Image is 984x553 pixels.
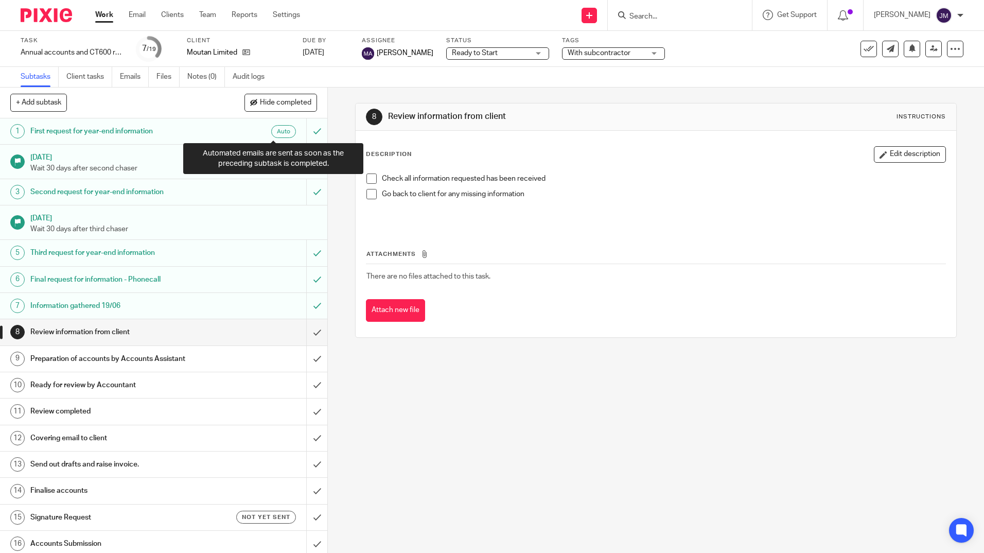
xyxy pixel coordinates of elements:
[303,37,349,45] label: Due by
[303,49,324,56] span: [DATE]
[129,10,146,20] a: Email
[187,37,290,45] label: Client
[366,109,382,125] div: 8
[30,163,318,174] p: Wait 30 days after second chaser
[366,150,412,159] p: Description
[10,378,25,392] div: 10
[10,457,25,472] div: 13
[21,47,124,58] div: Annual accounts and CT600 return - NON BOOKKEEPING CLIENTS
[10,299,25,313] div: 7
[187,47,237,58] p: Moutan Limited
[30,245,207,261] h1: Third request for year-end information
[30,298,207,314] h1: Information gathered 19/06
[161,10,184,20] a: Clients
[66,67,112,87] a: Client tasks
[10,272,25,287] div: 6
[30,536,207,551] h1: Accounts Submission
[30,483,207,498] h1: Finalise accounts
[199,10,216,20] a: Team
[187,67,225,87] a: Notes (0)
[120,67,149,87] a: Emails
[377,48,433,58] span: [PERSON_NAME]
[273,10,300,20] a: Settings
[30,150,318,163] h1: [DATE]
[30,457,207,472] h1: Send out drafts and raise invoice.
[446,37,549,45] label: Status
[30,124,207,139] h1: First request for year-end information
[382,189,945,199] p: Go back to client for any missing information
[366,273,490,280] span: There are no files attached to this task.
[233,67,272,87] a: Audit logs
[30,430,207,446] h1: Covering email to client
[777,11,817,19] span: Get Support
[30,272,207,287] h1: Final request for information - Phonecall
[147,46,156,52] small: /19
[244,94,317,111] button: Hide completed
[30,404,207,419] h1: Review completed
[30,324,207,340] h1: Review information from client
[10,510,25,525] div: 15
[382,174,945,184] p: Check all information requested has been received
[366,251,416,257] span: Attachments
[10,325,25,339] div: 8
[21,67,59,87] a: Subtasks
[10,484,25,498] div: 14
[242,513,290,522] span: Not yet sent
[452,49,498,57] span: Ready to Start
[30,377,207,393] h1: Ready for review by Accountant
[10,537,25,551] div: 16
[10,94,67,111] button: + Add subtask
[21,8,72,22] img: Pixie
[874,10,930,20] p: [PERSON_NAME]
[874,146,946,163] button: Edit description
[30,224,318,234] p: Wait 30 days after third chaser
[30,351,207,367] h1: Preparation of accounts by Accounts Assistant
[362,37,433,45] label: Assignee
[10,185,25,199] div: 3
[628,12,721,22] input: Search
[30,510,207,525] h1: Signature Request
[232,10,257,20] a: Reports
[10,124,25,139] div: 1
[260,99,311,107] span: Hide completed
[30,184,207,200] h1: Second request for year-end information
[936,7,952,24] img: svg%3E
[10,352,25,366] div: 9
[562,37,665,45] label: Tags
[271,125,296,138] div: Auto
[362,47,374,60] img: svg%3E
[30,211,318,223] h1: [DATE]
[95,10,113,20] a: Work
[388,111,678,122] h1: Review information from client
[21,37,124,45] label: Task
[10,431,25,445] div: 12
[568,49,630,57] span: With subcontractor
[156,67,180,87] a: Files
[366,299,425,322] button: Attach new file
[897,113,946,121] div: Instructions
[142,43,156,55] div: 7
[10,404,25,419] div: 11
[10,246,25,260] div: 5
